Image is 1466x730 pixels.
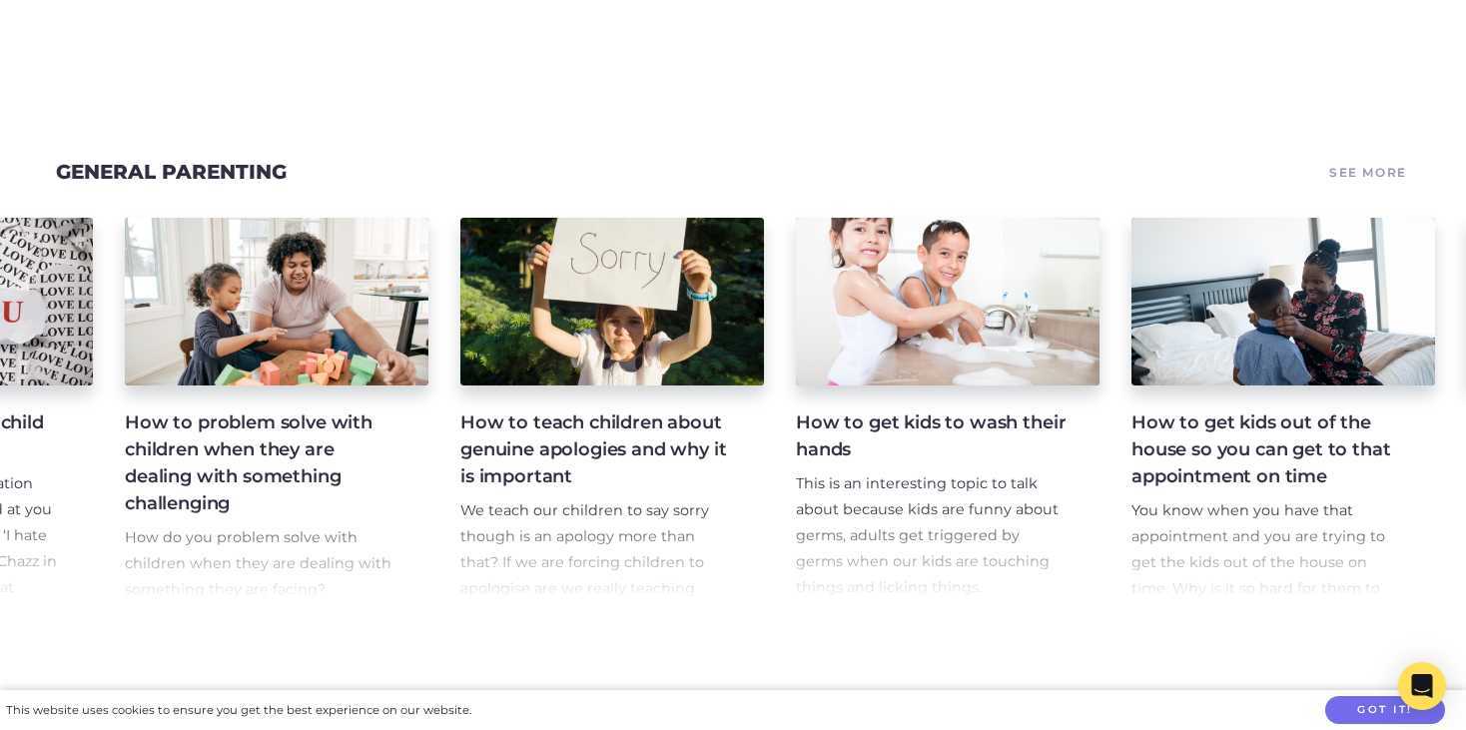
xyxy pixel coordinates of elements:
div: Open Intercom Messenger [1398,662,1446,710]
a: How to teach children about genuine apologies and why it is important We teach our children to sa... [460,218,764,601]
h4: How to get kids to wash their hands [796,409,1068,463]
h4: How to get kids out of the house so you can get to that appointment on time [1131,409,1403,490]
div: This website uses cookies to ensure you get the best experience on our website. [6,700,471,721]
h4: How to problem solve with children when they are dealing with something challenging [125,409,396,517]
button: Got it! [1325,696,1445,725]
a: General Parenting [56,160,287,184]
a: See More [1326,158,1410,186]
p: You know when you have that appointment and you are trying to get the kids out of the house on ti... [1131,498,1403,705]
a: How to get kids out of the house so you can get to that appointment on time You know when you hav... [1131,218,1435,601]
a: How to problem solve with children when they are dealing with something challenging How do you pr... [125,218,428,601]
h4: How to teach children about genuine apologies and why it is important [460,409,732,490]
a: How to get kids to wash their hands This is an interesting topic to talk about because kids are f... [796,218,1099,601]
